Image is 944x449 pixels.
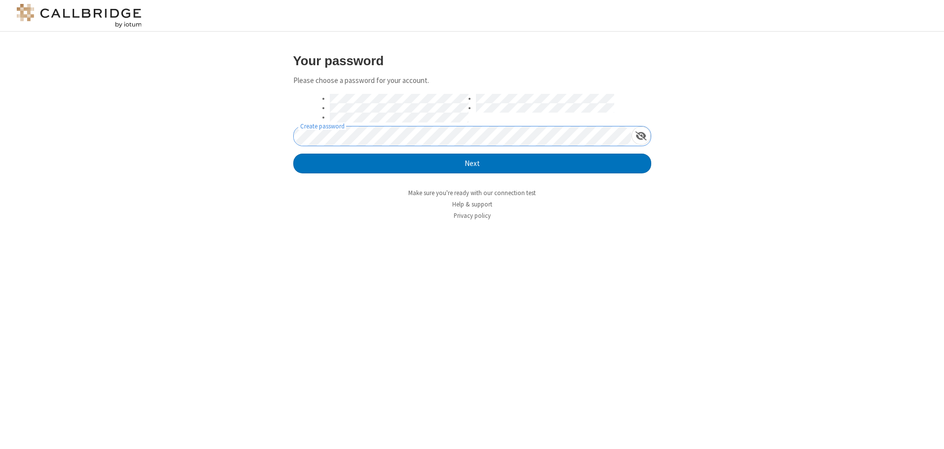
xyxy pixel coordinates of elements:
div: Show password [631,126,651,145]
h3: Your password [293,54,651,68]
a: Make sure you're ready with our connection test [408,189,536,197]
input: Create password [294,126,631,146]
button: Next [293,154,651,173]
a: Help & support [452,200,492,208]
img: logo@2x.png [15,4,143,28]
p: Please choose a password for your account. [293,75,651,86]
a: Privacy policy [454,211,491,220]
